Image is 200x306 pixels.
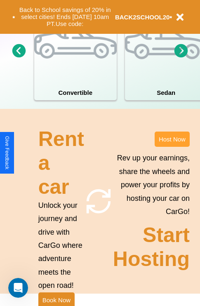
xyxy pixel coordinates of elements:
button: Host Now [155,132,190,147]
p: Unlock your journey and drive with CarGo where adventure meets the open road! [38,199,84,292]
h4: Convertible [34,85,117,100]
p: Rev up your earnings, share the wheels and power your profits by hosting your car on CarGo! [113,151,190,218]
b: BACK2SCHOOL20 [115,14,170,21]
div: Give Feedback [4,136,10,169]
h2: Start Hosting [113,223,190,271]
iframe: Intercom live chat [8,278,28,298]
button: Back to School savings of 20% in select cities! Ends [DATE] 10am PT.Use code: [15,4,115,30]
h2: Rent a car [38,127,84,199]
